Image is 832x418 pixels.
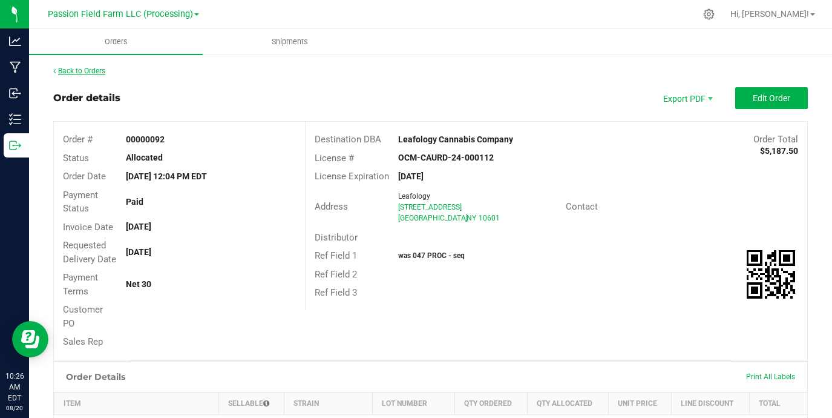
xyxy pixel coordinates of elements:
strong: 00000092 [126,134,165,144]
inline-svg: Analytics [9,35,21,47]
strong: Paid [126,197,143,207]
span: Orders [88,36,144,47]
span: Order # [63,134,93,145]
span: Passion Field Farm LLC (Processing) [48,9,193,19]
th: Qty Ordered [454,392,527,414]
strong: OCM-CAURD-24-000112 [398,153,494,162]
span: Payment Terms [63,272,98,297]
qrcode: 00000092 [747,250,795,299]
th: Total [749,392,807,414]
strong: [DATE] 12:04 PM EDT [126,171,207,181]
a: Orders [29,29,203,55]
span: Print All Labels [746,373,795,381]
strong: Leafology Cannabis Company [398,134,513,144]
li: Export PDF [650,87,723,109]
img: Scan me! [747,250,795,299]
span: Payment Status [63,190,98,214]
div: Manage settings [701,8,716,20]
th: Sellable [219,392,284,414]
span: Requested Delivery Date [63,240,116,265]
p: 08/20 [5,403,24,413]
strong: Allocated [126,153,163,162]
span: Invoice Date [63,222,113,233]
span: Ref Field 3 [315,287,357,298]
inline-svg: Inbound [9,87,21,99]
inline-svg: Manufacturing [9,61,21,73]
span: Status [63,153,89,164]
th: Item [54,392,219,414]
span: Customer PO [63,304,103,329]
a: Back to Orders [53,67,105,75]
h1: Order Details [66,372,125,382]
th: Line Discount [672,392,749,414]
button: Edit Order [735,87,808,109]
strong: $5,187.50 [760,146,798,156]
span: 10601 [479,214,500,222]
span: Order Date [63,171,106,182]
span: [GEOGRAPHIC_DATA] [398,214,468,222]
span: , [465,214,467,222]
div: Order details [53,91,120,105]
th: Unit Price [608,392,672,414]
strong: [DATE] [126,222,151,231]
span: Ref Field 1 [315,250,357,261]
span: License # [315,153,354,164]
th: Lot Number [372,392,454,414]
strong: was 047 PROC - seq [398,251,465,260]
strong: [DATE] [398,171,424,181]
strong: [DATE] [126,247,151,257]
p: 10:26 AM EDT [5,371,24,403]
span: Sales Rep [63,336,103,347]
span: Order Total [753,134,798,145]
span: Edit Order [753,93,790,103]
span: Leafology [398,192,430,201]
span: NY [467,214,476,222]
strong: Net 30 [126,279,151,289]
th: Qty Allocated [527,392,608,414]
inline-svg: Outbound [9,139,21,151]
span: Contact [566,201,598,212]
span: Shipments [255,36,324,47]
span: [STREET_ADDRESS] [398,203,462,211]
span: Distributor [315,232,358,243]
a: Shipments [203,29,376,55]
th: Strain [284,392,372,414]
span: Destination DBA [315,134,381,145]
iframe: Resource center [12,321,48,357]
span: Hi, [PERSON_NAME]! [730,9,809,19]
inline-svg: Inventory [9,113,21,125]
span: Ref Field 2 [315,269,357,280]
span: Address [315,201,348,212]
span: License Expiration [315,171,389,182]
